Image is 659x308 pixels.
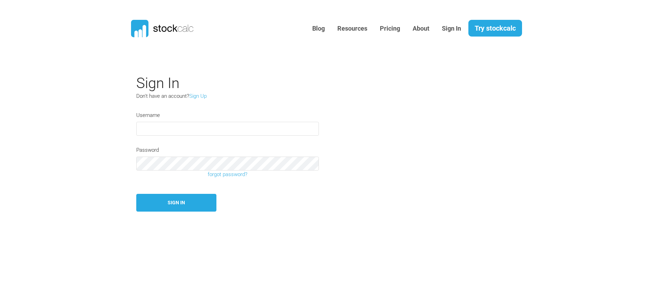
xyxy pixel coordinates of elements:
a: Pricing [375,20,405,37]
a: Blog [307,20,330,37]
p: Don't have an account? [136,92,297,100]
label: Password [136,146,159,154]
a: Sign Up [189,93,207,99]
label: Username [136,111,160,119]
a: Sign In [437,20,466,37]
a: Try stockcalc [468,20,522,37]
button: Sign In [136,194,216,212]
h2: Sign In [136,74,457,92]
a: About [407,20,435,37]
a: Resources [332,20,373,37]
a: forgot password? [131,171,324,179]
